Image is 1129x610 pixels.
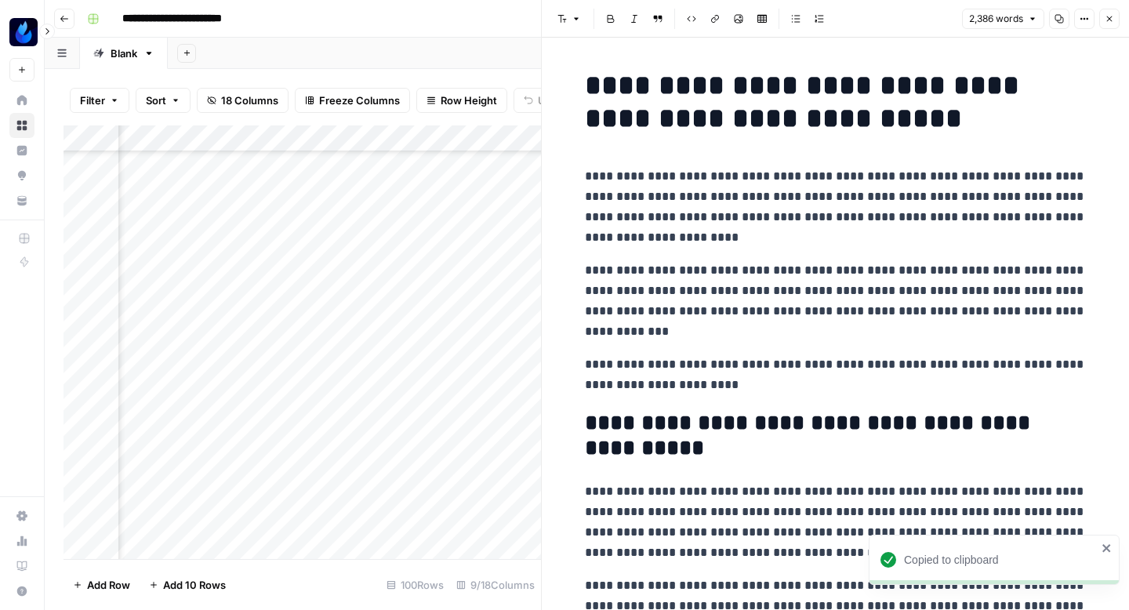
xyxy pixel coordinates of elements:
button: close [1102,542,1113,554]
img: AgentFire Content Logo [9,18,38,46]
button: 2,386 words [962,9,1044,29]
button: Help + Support [9,579,34,604]
span: Freeze Columns [319,93,400,108]
a: Your Data [9,188,34,213]
a: Browse [9,113,34,138]
span: 2,386 words [969,12,1023,26]
button: Row Height [416,88,507,113]
div: 100 Rows [380,572,450,597]
button: Freeze Columns [295,88,410,113]
a: Usage [9,528,34,554]
button: Add Row [64,572,140,597]
button: Workspace: AgentFire Content [9,13,34,52]
span: Row Height [441,93,497,108]
button: Add 10 Rows [140,572,235,597]
button: Filter [70,88,129,113]
span: 18 Columns [221,93,278,108]
div: 9/18 Columns [450,572,541,597]
span: Add Row [87,577,130,593]
a: Opportunities [9,163,34,188]
a: Blank [80,38,168,69]
button: Sort [136,88,191,113]
button: 18 Columns [197,88,289,113]
button: Undo [514,88,575,113]
div: Copied to clipboard [904,552,1097,568]
a: Learning Hub [9,554,34,579]
span: Sort [146,93,166,108]
a: Insights [9,138,34,163]
div: Blank [111,45,137,61]
span: Add 10 Rows [163,577,226,593]
a: Settings [9,503,34,528]
a: Home [9,88,34,113]
span: Filter [80,93,105,108]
